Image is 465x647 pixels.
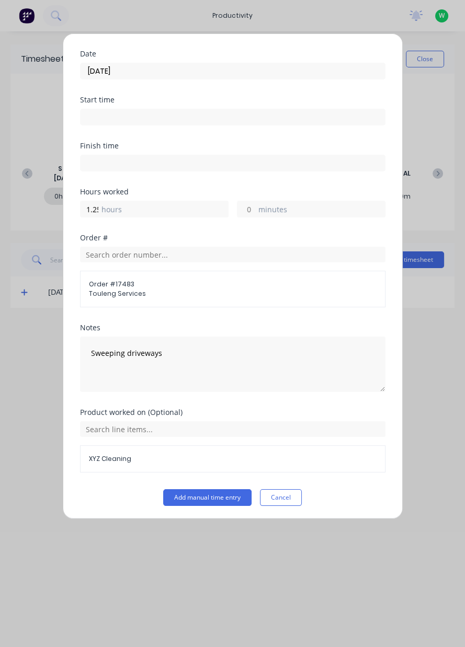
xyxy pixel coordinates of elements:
[80,96,385,103] div: Start time
[80,142,385,149] div: Finish time
[89,454,377,464] span: XYZ Cleaning
[101,204,228,217] label: hours
[80,247,385,262] input: Search order number...
[163,489,252,506] button: Add manual time entry
[89,289,377,298] span: Touleng Services
[80,421,385,437] input: Search line items...
[80,234,385,241] div: Order #
[80,324,385,331] div: Notes
[81,201,99,217] input: 0
[80,188,385,195] div: Hours worked
[260,489,302,506] button: Cancel
[89,280,377,289] span: Order # 17483
[258,204,385,217] label: minutes
[80,50,385,57] div: Date
[80,409,385,416] div: Product worked on (Optional)
[80,337,385,392] textarea: Sweeping driveways
[237,201,256,217] input: 0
